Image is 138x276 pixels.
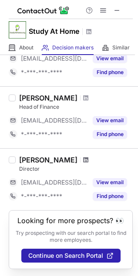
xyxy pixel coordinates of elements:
p: Try prospecting with our search portal to find more employees. [15,230,126,244]
img: ad97fe2cafd4c1eac36e9cf7dc26b7f5 [9,21,26,39]
button: Reveal Button [93,192,127,201]
button: Reveal Button [93,178,127,187]
span: [EMAIL_ADDRESS][DOMAIN_NAME] [21,179,88,186]
span: Similar [112,44,130,51]
button: Reveal Button [93,130,127,139]
img: ContactOut v5.3.10 [17,5,70,16]
button: Reveal Button [93,68,127,77]
span: Decision makers [52,44,94,51]
span: About [19,44,34,51]
button: Reveal Button [93,54,127,63]
div: [PERSON_NAME] [19,156,77,164]
button: Reveal Button [93,116,127,125]
div: [PERSON_NAME] [19,94,77,102]
header: Looking for more prospects? 👀 [17,217,124,224]
h1: Study At Home [29,26,79,36]
div: Head of Finance [19,103,133,111]
span: [EMAIL_ADDRESS][DOMAIN_NAME] [21,55,88,62]
span: [EMAIL_ADDRESS][DOMAIN_NAME] [21,117,88,124]
div: Director [19,165,133,173]
span: Continue on Search Portal [28,252,103,259]
button: Continue on Search Portal [21,249,121,263]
